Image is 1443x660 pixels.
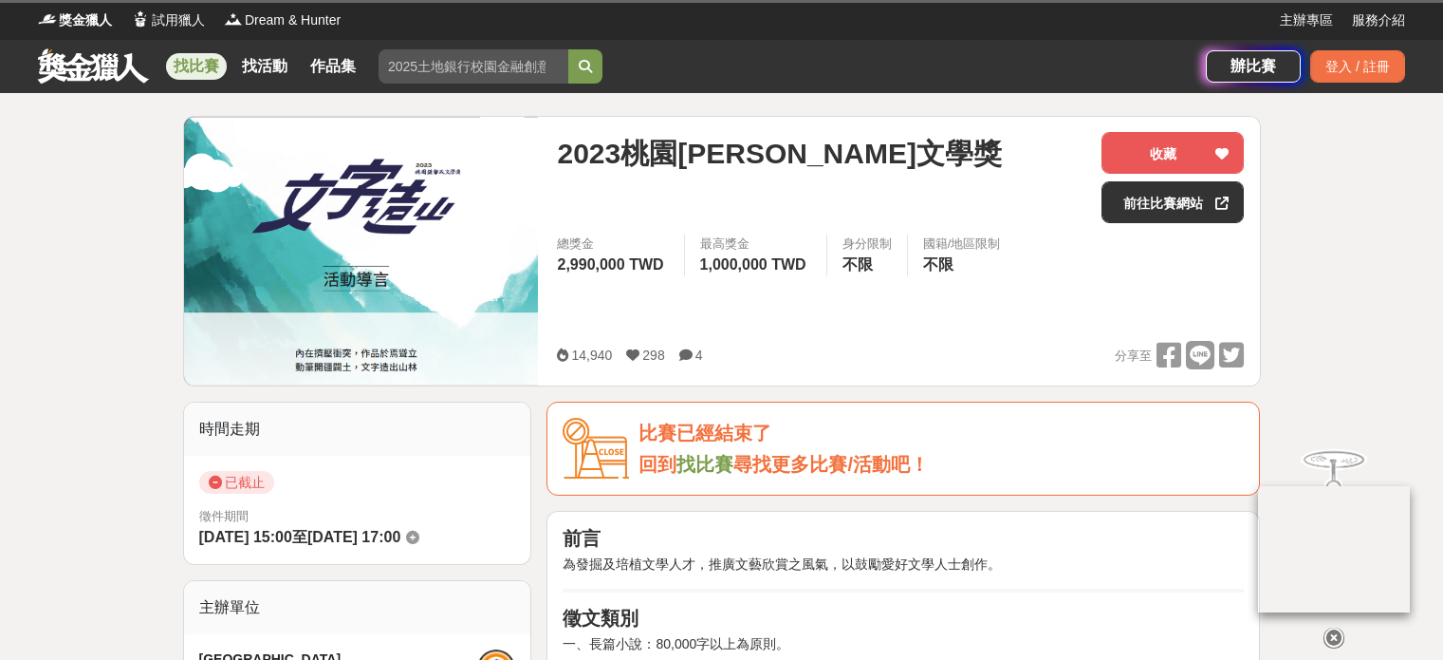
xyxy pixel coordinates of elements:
[1101,181,1244,223] a: 前往比賽網站
[557,256,663,273] span: 2,990,000 TWD
[571,348,612,363] span: 14,940
[131,9,150,28] img: Logo
[1101,132,1244,174] button: 收藏
[563,555,1244,575] p: 為發掘及培植文學人才，推廣文藝欣賞之風氣，以鼓勵愛好文學人士創作。
[59,10,112,30] span: 獎金獵人
[1310,50,1405,83] div: 登入 / 註冊
[557,132,1001,175] span: 2023桃園[PERSON_NAME]文學獎
[557,235,668,254] span: 總獎金
[842,256,873,273] span: 不限
[379,49,568,84] input: 2025土地銀行校園金融創意挑戰賽：從你出發 開啟智慧金融新頁
[38,9,57,28] img: Logo
[224,9,243,28] img: Logo
[199,509,249,523] span: 徵件期間
[1115,342,1152,370] span: 分享至
[38,10,112,30] a: Logo獎金獵人
[131,10,205,30] a: Logo試用獵人
[638,418,1244,449] div: 比賽已經結束了
[199,529,292,545] span: [DATE] 15:00
[152,10,205,30] span: 試用獵人
[638,454,676,475] span: 回到
[1280,10,1333,30] a: 主辦專區
[234,53,295,80] a: 找活動
[700,235,811,254] span: 最高獎金
[184,581,531,634] div: 主辦單位
[1352,10,1405,30] a: 服務介紹
[923,256,953,273] span: 不限
[199,471,274,494] span: 已截止
[1206,50,1301,83] a: 辦比賽
[563,634,1244,654] p: 一、長篇小說：80,000字以上為原則。
[224,10,341,30] a: LogoDream & Hunter
[563,418,629,480] img: Icon
[166,53,227,80] a: 找比賽
[923,235,1001,254] div: 國籍/地區限制
[292,529,307,545] span: 至
[842,235,892,254] div: 身分限制
[695,348,703,363] span: 4
[733,454,929,475] span: 尋找更多比賽/活動吧！
[700,256,806,273] span: 1,000,000 TWD
[563,608,638,629] strong: 徵文類別
[184,117,539,385] img: Cover Image
[245,10,341,30] span: Dream & Hunter
[184,403,531,456] div: 時間走期
[563,528,601,549] strong: 前言
[676,454,733,475] a: 找比賽
[307,529,400,545] span: [DATE] 17:00
[303,53,363,80] a: 作品集
[642,348,664,363] span: 298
